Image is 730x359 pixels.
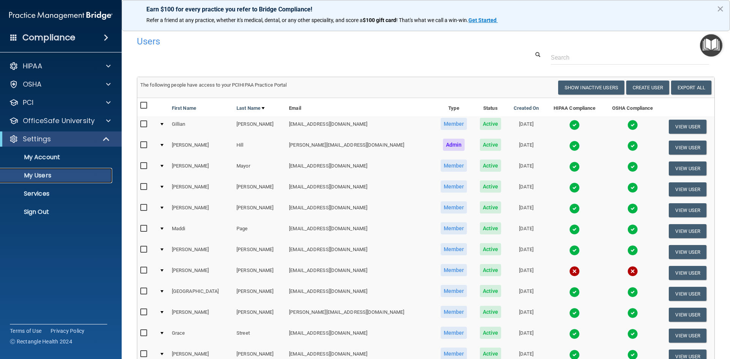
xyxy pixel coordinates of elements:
[507,263,545,283] td: [DATE]
[669,203,706,217] button: View User
[441,306,467,318] span: Member
[569,120,580,130] img: tick.e7d51cea.svg
[169,158,233,179] td: [PERSON_NAME]
[286,200,434,221] td: [EMAIL_ADDRESS][DOMAIN_NAME]
[146,17,363,23] span: Refer a friend at any practice, whether it's medical, dental, or any other speciality, and score a
[669,224,706,238] button: View User
[480,139,501,151] span: Active
[286,116,434,137] td: [EMAIL_ADDRESS][DOMAIN_NAME]
[441,118,467,130] span: Member
[23,80,42,89] p: OSHA
[286,221,434,242] td: [EMAIL_ADDRESS][DOMAIN_NAME]
[233,116,286,137] td: [PERSON_NAME]
[233,242,286,263] td: [PERSON_NAME]
[9,116,111,125] a: OfficeSafe University
[286,179,434,200] td: [EMAIL_ADDRESS][DOMAIN_NAME]
[286,98,434,116] th: Email
[441,201,467,214] span: Member
[10,327,41,335] a: Terms of Use
[468,17,497,23] strong: Get Started
[507,242,545,263] td: [DATE]
[441,222,467,234] span: Member
[441,327,467,339] span: Member
[626,81,669,95] button: Create User
[569,182,580,193] img: tick.e7d51cea.svg
[286,263,434,283] td: [EMAIL_ADDRESS][DOMAIN_NAME]
[169,221,233,242] td: Maddi
[23,62,42,71] p: HIPAA
[480,306,501,318] span: Active
[671,81,711,95] a: Export All
[507,137,545,158] td: [DATE]
[169,200,233,221] td: [PERSON_NAME]
[434,98,473,116] th: Type
[669,182,706,196] button: View User
[233,158,286,179] td: Mayor
[146,6,705,13] p: Earn $100 for every practice you refer to Bridge Compliance!
[627,141,638,151] img: tick.e7d51cea.svg
[286,283,434,304] td: [EMAIL_ADDRESS][DOMAIN_NAME]
[443,139,465,151] span: Admin
[669,161,706,176] button: View User
[507,325,545,346] td: [DATE]
[480,327,501,339] span: Active
[480,285,501,297] span: Active
[5,172,109,179] p: My Users
[569,203,580,214] img: tick.e7d51cea.svg
[169,137,233,158] td: [PERSON_NAME]
[627,287,638,297] img: tick.e7d51cea.svg
[507,221,545,242] td: [DATE]
[558,81,624,95] button: Show Inactive Users
[172,104,196,113] a: First Name
[441,160,467,172] span: Member
[669,120,706,134] button: View User
[5,190,109,198] p: Services
[669,141,706,155] button: View User
[233,304,286,325] td: [PERSON_NAME]
[627,266,638,277] img: cross.ca9f0e7f.svg
[169,116,233,137] td: Gillian
[627,329,638,339] img: tick.e7d51cea.svg
[569,287,580,297] img: tick.e7d51cea.svg
[169,304,233,325] td: [PERSON_NAME]
[569,329,580,339] img: tick.e7d51cea.svg
[627,182,638,193] img: tick.e7d51cea.svg
[569,266,580,277] img: cross.ca9f0e7f.svg
[669,287,706,301] button: View User
[474,98,508,116] th: Status
[441,180,467,193] span: Member
[604,98,661,116] th: OSHA Compliance
[286,137,434,158] td: [PERSON_NAME][EMAIL_ADDRESS][DOMAIN_NAME]
[480,243,501,255] span: Active
[9,80,111,89] a: OSHA
[23,116,95,125] p: OfficeSafe University
[236,104,265,113] a: Last Name
[569,308,580,318] img: tick.e7d51cea.svg
[169,325,233,346] td: Grace
[5,153,109,161] p: My Account
[441,243,467,255] span: Member
[286,158,434,179] td: [EMAIL_ADDRESS][DOMAIN_NAME]
[169,283,233,304] td: [GEOGRAPHIC_DATA]
[10,338,72,345] span: Ⓒ Rectangle Health 2024
[507,200,545,221] td: [DATE]
[480,180,501,193] span: Active
[169,179,233,200] td: [PERSON_NAME]
[233,221,286,242] td: Page
[233,263,286,283] td: [PERSON_NAME]
[669,266,706,280] button: View User
[51,327,85,335] a: Privacy Policy
[507,179,545,200] td: [DATE]
[480,201,501,214] span: Active
[233,179,286,200] td: [PERSON_NAME]
[9,62,111,71] a: HIPAA
[23,98,33,107] p: PCI
[233,200,286,221] td: [PERSON_NAME]
[480,264,501,276] span: Active
[627,245,638,256] img: tick.e7d51cea.svg
[551,51,709,65] input: Search
[363,17,396,23] strong: $100 gift card
[9,98,111,107] a: PCI
[700,34,722,57] button: Open Resource Center
[441,285,467,297] span: Member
